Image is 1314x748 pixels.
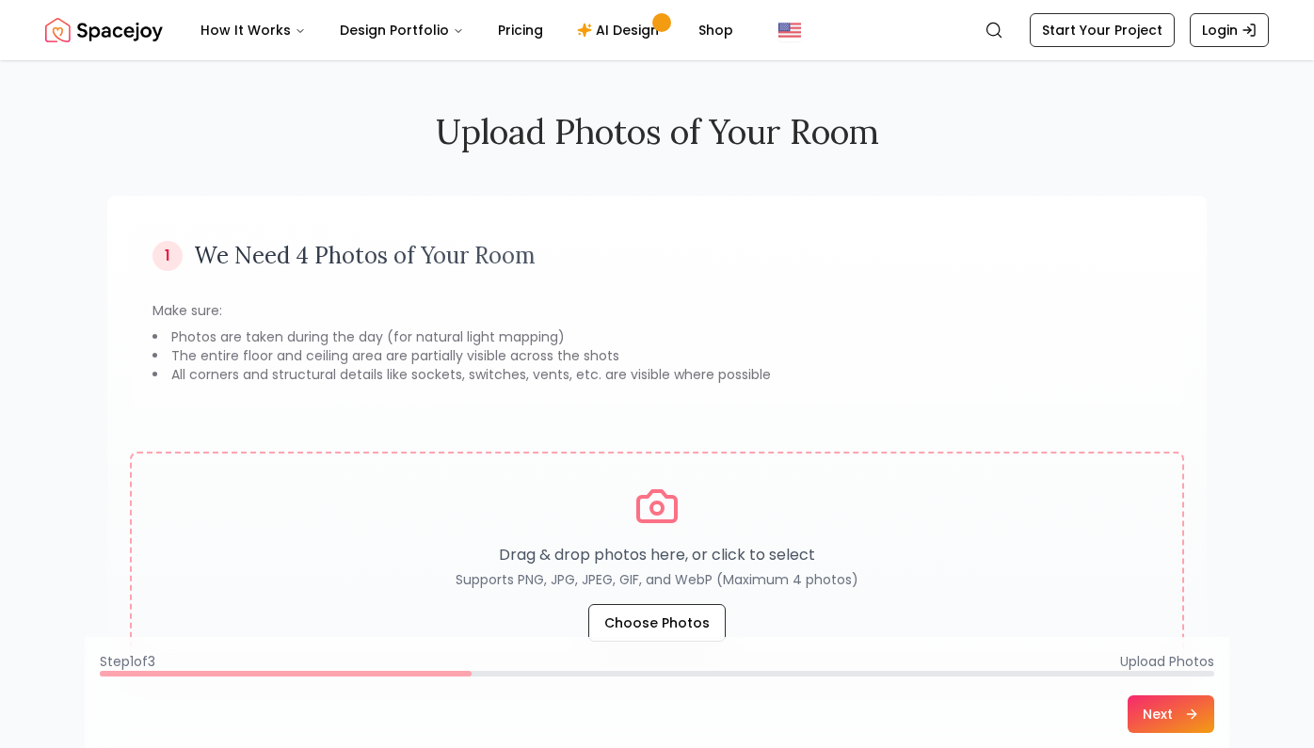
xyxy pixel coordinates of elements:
[483,11,558,49] a: Pricing
[683,11,748,49] a: Shop
[778,19,801,41] img: United States
[100,652,155,671] span: Step 1 of 3
[185,11,748,49] nav: Main
[45,11,163,49] img: Spacejoy Logo
[1128,695,1214,733] button: Next
[562,11,680,49] a: AI Design
[1120,652,1214,671] span: Upload Photos
[45,11,163,49] a: Spacejoy
[456,544,858,566] p: Drag & drop photos here, or click to select
[152,301,1162,320] p: Make sure:
[194,241,536,271] h3: We Need 4 Photos of Your Room
[1190,13,1269,47] a: Login
[152,346,1162,365] li: The entire floor and ceiling area are partially visible across the shots
[107,113,1207,151] h2: Upload Photos of Your Room
[1030,13,1175,47] a: Start Your Project
[152,365,1162,384] li: All corners and structural details like sockets, switches, vents, etc. are visible where possible
[325,11,479,49] button: Design Portfolio
[588,604,726,642] button: Choose Photos
[185,11,321,49] button: How It Works
[152,327,1162,346] li: Photos are taken during the day (for natural light mapping)
[152,241,183,271] div: 1
[456,570,858,589] p: Supports PNG, JPG, JPEG, GIF, and WebP (Maximum 4 photos)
